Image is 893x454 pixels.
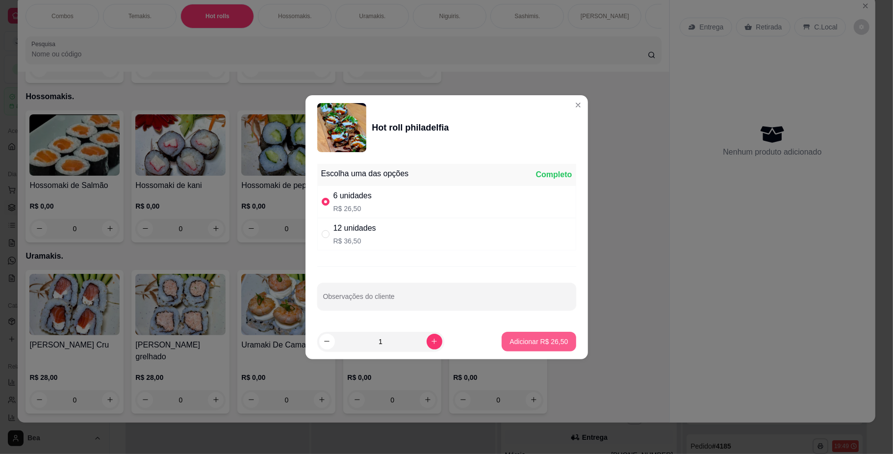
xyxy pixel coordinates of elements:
div: Completo [536,169,572,181]
p: Adicionar R$ 26,50 [510,337,568,347]
p: R$ 26,50 [333,204,372,214]
div: Escolha uma das opções [321,168,409,180]
img: product-image [317,103,366,152]
div: 6 unidades [333,190,372,202]
div: 12 unidades [333,222,376,234]
button: Close [570,97,586,113]
div: Hot roll philadelfia [372,121,449,134]
button: increase-product-quantity [427,334,442,349]
button: decrease-product-quantity [319,334,335,349]
p: R$ 36,50 [333,236,376,246]
input: Observações do cliente [323,295,570,305]
button: Adicionar R$ 26,50 [502,332,576,351]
